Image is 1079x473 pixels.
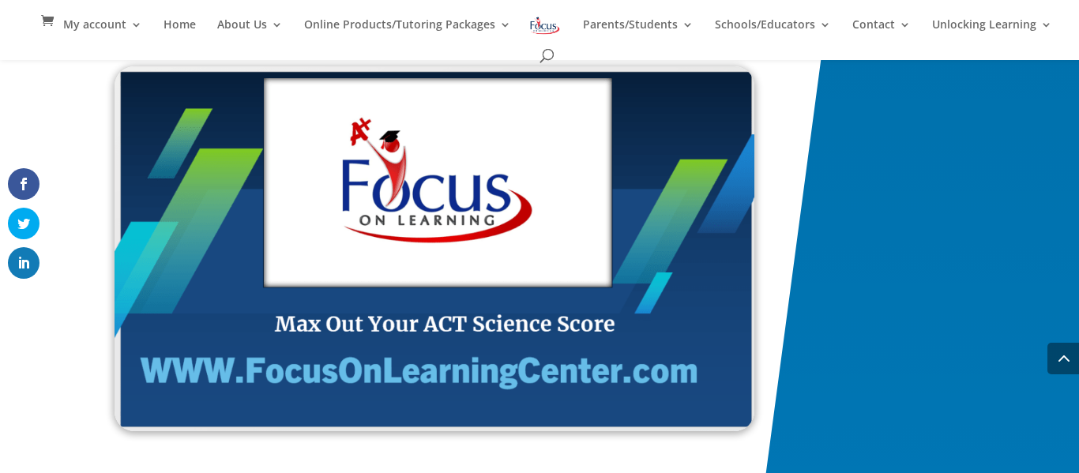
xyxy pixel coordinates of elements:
[304,19,511,46] a: Online Products/Tutoring Packages
[932,19,1052,46] a: Unlocking Learning
[217,19,283,46] a: About Us
[528,14,562,37] img: Focus on Learning
[115,66,754,431] img: Science Jumpstart Screenshot TPS
[115,416,754,435] a: Digital ACT Prep English/Reading Workbook
[164,19,196,46] a: Home
[852,19,911,46] a: Contact
[715,19,831,46] a: Schools/Educators
[583,19,694,46] a: Parents/Students
[63,19,142,46] a: My account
